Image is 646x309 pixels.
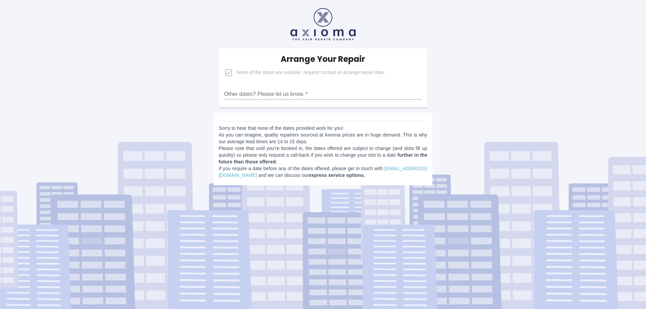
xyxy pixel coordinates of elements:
[309,172,365,178] b: express service options.
[290,8,356,40] img: axioma
[219,152,427,164] b: further in the future than those offered.
[237,69,385,76] span: None of the dates are suitable, request contact to arrange repair date.
[281,54,365,65] h5: Arrange Your Repair
[219,125,427,179] p: Sorry to hear that none of the dates provided work for you! As you can imagine, quality repairers...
